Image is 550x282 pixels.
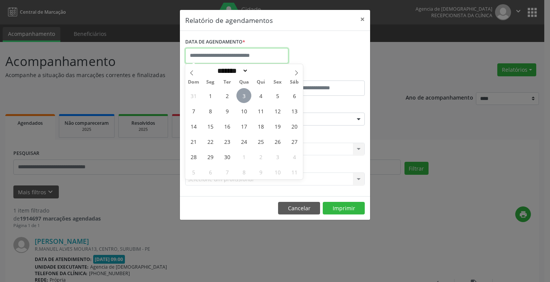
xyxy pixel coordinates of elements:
[220,164,235,179] span: Outubro 7, 2025
[186,134,201,149] span: Setembro 21, 2025
[236,119,251,134] span: Setembro 17, 2025
[355,10,370,29] button: Close
[286,80,303,85] span: Sáb
[253,149,268,164] span: Outubro 2, 2025
[186,103,201,118] span: Setembro 7, 2025
[236,149,251,164] span: Outubro 1, 2025
[186,88,201,103] span: Agosto 31, 2025
[236,134,251,149] span: Setembro 24, 2025
[220,88,235,103] span: Setembro 2, 2025
[287,119,302,134] span: Setembro 20, 2025
[220,119,235,134] span: Setembro 16, 2025
[270,149,285,164] span: Outubro 3, 2025
[270,134,285,149] span: Setembro 26, 2025
[287,88,302,103] span: Setembro 6, 2025
[203,164,218,179] span: Outubro 6, 2025
[186,119,201,134] span: Setembro 14, 2025
[220,134,235,149] span: Setembro 23, 2025
[186,149,201,164] span: Setembro 28, 2025
[287,164,302,179] span: Outubro 11, 2025
[278,202,320,215] button: Cancelar
[236,164,251,179] span: Outubro 8, 2025
[220,149,235,164] span: Setembro 30, 2025
[270,119,285,134] span: Setembro 19, 2025
[287,149,302,164] span: Outubro 4, 2025
[203,119,218,134] span: Setembro 15, 2025
[186,164,201,179] span: Outubro 5, 2025
[269,80,286,85] span: Sex
[185,15,273,25] h5: Relatório de agendamentos
[185,36,245,48] label: DATA DE AGENDAMENTO
[236,80,252,85] span: Qua
[220,103,235,118] span: Setembro 9, 2025
[203,88,218,103] span: Setembro 1, 2025
[287,134,302,149] span: Setembro 27, 2025
[323,202,365,215] button: Imprimir
[203,134,218,149] span: Setembro 22, 2025
[185,80,202,85] span: Dom
[253,119,268,134] span: Setembro 18, 2025
[236,88,251,103] span: Setembro 3, 2025
[203,103,218,118] span: Setembro 8, 2025
[253,134,268,149] span: Setembro 25, 2025
[203,149,218,164] span: Setembro 29, 2025
[248,67,273,75] input: Year
[253,103,268,118] span: Setembro 11, 2025
[287,103,302,118] span: Setembro 13, 2025
[215,67,248,75] select: Month
[236,103,251,118] span: Setembro 10, 2025
[277,69,365,81] label: ATÉ
[252,80,269,85] span: Qui
[253,88,268,103] span: Setembro 4, 2025
[270,88,285,103] span: Setembro 5, 2025
[270,103,285,118] span: Setembro 12, 2025
[270,164,285,179] span: Outubro 10, 2025
[219,80,236,85] span: Ter
[253,164,268,179] span: Outubro 9, 2025
[202,80,219,85] span: Seg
